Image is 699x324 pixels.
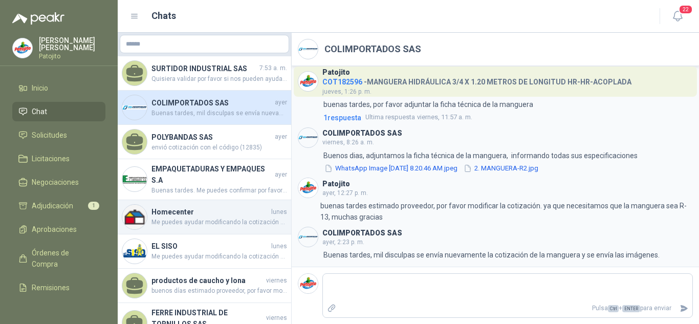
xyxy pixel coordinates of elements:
span: Adjudicación [32,200,73,211]
a: Company LogoEL SISOlunesMe puedes ayudar modificando la cotización por favor [118,234,291,269]
a: Chat [12,102,105,121]
h4: EMPAQUETADURAS Y EMPAQUES S.A [151,163,273,186]
span: ayer, 12:27 p. m. [322,189,368,197]
span: 1 [88,202,99,210]
span: 22 [679,5,693,14]
span: Quisiera validar por favor si nos pueden ayudar con esta compra [151,74,287,84]
a: Negociaciones [12,172,105,192]
a: Company LogoEMPAQUETADURAS Y EMPAQUES S.AayerBuenas tardes. Me puedes confirmar por favor el reci... [118,159,291,200]
img: Company Logo [298,72,318,91]
img: Company Logo [122,95,147,120]
h1: Chats [151,9,176,23]
h4: POLYBANDAS SAS [151,132,273,143]
p: Patojito [39,53,105,59]
span: Chat [32,106,47,117]
a: Solicitudes [12,125,105,145]
p: Pulsa + para enviar [340,299,676,317]
p: Buenas tardes, mil disculpas se envía nuevamente la cotización de la manguera y se envía las imág... [323,249,660,261]
a: Adjudicación1 [12,196,105,215]
h3: COLIMPORTADOS SAS [322,230,402,236]
a: productos de caucho y lonaviernesbuenos días estimado proveedor, por favor modificar la cotizació... [118,269,291,303]
span: viernes [266,313,287,323]
h4: SURTIDOR INDUSTRIAL SAS [151,63,257,74]
a: POLYBANDAS SASayerenvió cotización con el código (12835) [118,125,291,159]
span: jueves, 1:26 p. m. [322,88,372,95]
span: Remisiones [32,282,70,293]
button: Enviar [675,299,692,317]
a: Órdenes de Compra [12,243,105,274]
a: Inicio [12,78,105,98]
a: Company LogoCOLIMPORTADOS SASayerBuenas tardes, mil disculpas se envía nuevamente la cotización d... [118,91,291,125]
span: 7:53 a. m. [259,63,287,73]
span: ayer [275,170,287,180]
h3: COLIMPORTADOS SAS [322,131,402,136]
span: Solicitudes [32,129,67,141]
h4: COLIMPORTADOS SAS [151,97,273,109]
span: COT182596 [322,78,362,86]
span: ayer [275,98,287,107]
span: viernes, 11:57 a. m. [365,112,472,122]
a: Licitaciones [12,149,105,168]
span: Licitaciones [32,153,70,164]
span: Aprobaciones [32,224,77,235]
img: Company Logo [13,38,32,58]
label: Adjuntar archivos [323,299,340,317]
span: lunes [271,207,287,217]
p: Buenos dias, adjuntamos la ficha técnica de la manguera, informando todas sus especificaciones [323,150,638,161]
img: Company Logo [298,227,318,247]
span: Me puedes ayudar modificando la cotización por favor [151,252,287,262]
span: viernes, 8:26 a. m. [322,139,374,146]
a: 1respuestaUltima respuestaviernes, 11:57 a. m. [321,112,693,123]
a: Aprobaciones [12,220,105,239]
span: viernes [266,276,287,286]
a: Remisiones [12,278,105,297]
img: Company Logo [298,128,318,147]
span: Inicio [32,82,48,94]
h3: Patojito [322,181,350,187]
a: Company LogoHomecenterlunesMe puedes ayudar modificando la cotización por favor [118,200,291,234]
img: Company Logo [298,178,318,198]
h2: COLIMPORTADOS SAS [324,42,421,56]
span: Buenas tardes. Me puedes confirmar por favor el recibido de esta orden de compra [151,186,287,196]
span: ayer [275,132,287,142]
button: 22 [668,7,687,26]
span: Ctrl [608,305,619,312]
img: Company Logo [122,239,147,264]
span: Ultima respuesta [365,112,415,122]
span: ENTER [622,305,640,312]
span: ayer, 2:23 p. m. [322,239,364,246]
span: Negociaciones [32,177,79,188]
a: SURTIDOR INDUSTRIAL SAS7:53 a. m.Quisiera validar por favor si nos pueden ayudar con esta compra [118,56,291,91]
button: 2. MANGUERA-R2.jpg [463,163,539,174]
h4: - MANGUERA HIDRÁULICA 3/4 X 1.20 METROS DE LONGITUD HR-HR-ACOPLADA [322,75,631,85]
span: Me puedes ayudar modificando la cotización por favor [151,218,287,227]
img: Logo peakr [12,12,64,25]
span: buenos días estimado proveedor, por favor modificar la cotización. ya que necesitamos que la mang... [151,286,287,296]
h4: EL SISO [151,241,269,252]
span: Buenas tardes, mil disculpas se envía nuevamente la cotización de la manguera y se envía las imág... [151,109,287,118]
img: Company Logo [298,274,318,293]
span: 1 respuesta [323,112,361,123]
p: buenas tardes estimado proveedor, por favor modificar la cotización. ya que necesitamos que la ma... [320,200,693,223]
img: Company Logo [122,205,147,229]
button: WhatsApp Image [DATE] 8.20.46 AM.jpeg [323,163,458,174]
h4: Homecenter [151,206,269,218]
h3: Patojito [322,70,350,75]
img: Company Logo [122,167,147,191]
p: buenas tardes, por favor adjuntar la ficha técnica de la manguera [323,99,533,110]
p: [PERSON_NAME] [PERSON_NAME] [39,37,105,51]
span: envió cotización con el código (12835) [151,143,287,153]
img: Company Logo [298,39,318,59]
span: Órdenes de Compra [32,247,96,270]
span: lunes [271,242,287,251]
h4: productos de caucho y lona [151,275,264,286]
